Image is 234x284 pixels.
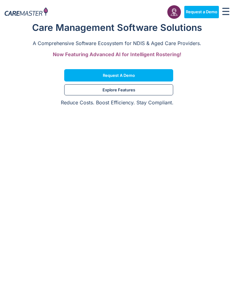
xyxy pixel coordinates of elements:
a: Request a Demo [184,6,219,18]
img: CareMaster Logo [5,7,48,17]
h1: Care Management Software Solutions [6,21,228,34]
p: A Comprehensive Software Ecosystem for NDIS & Aged Care Providers. [6,40,228,47]
span: Explore Features [102,88,135,91]
a: Explore Features [64,84,173,95]
div: Menu Toggle [222,8,229,16]
a: Request a Demo [64,69,173,81]
span: Request a Demo [103,74,135,77]
span: Now Featuring Advanced AI for Intelligent Rostering! [53,51,181,57]
span: Request a Demo [186,10,217,15]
